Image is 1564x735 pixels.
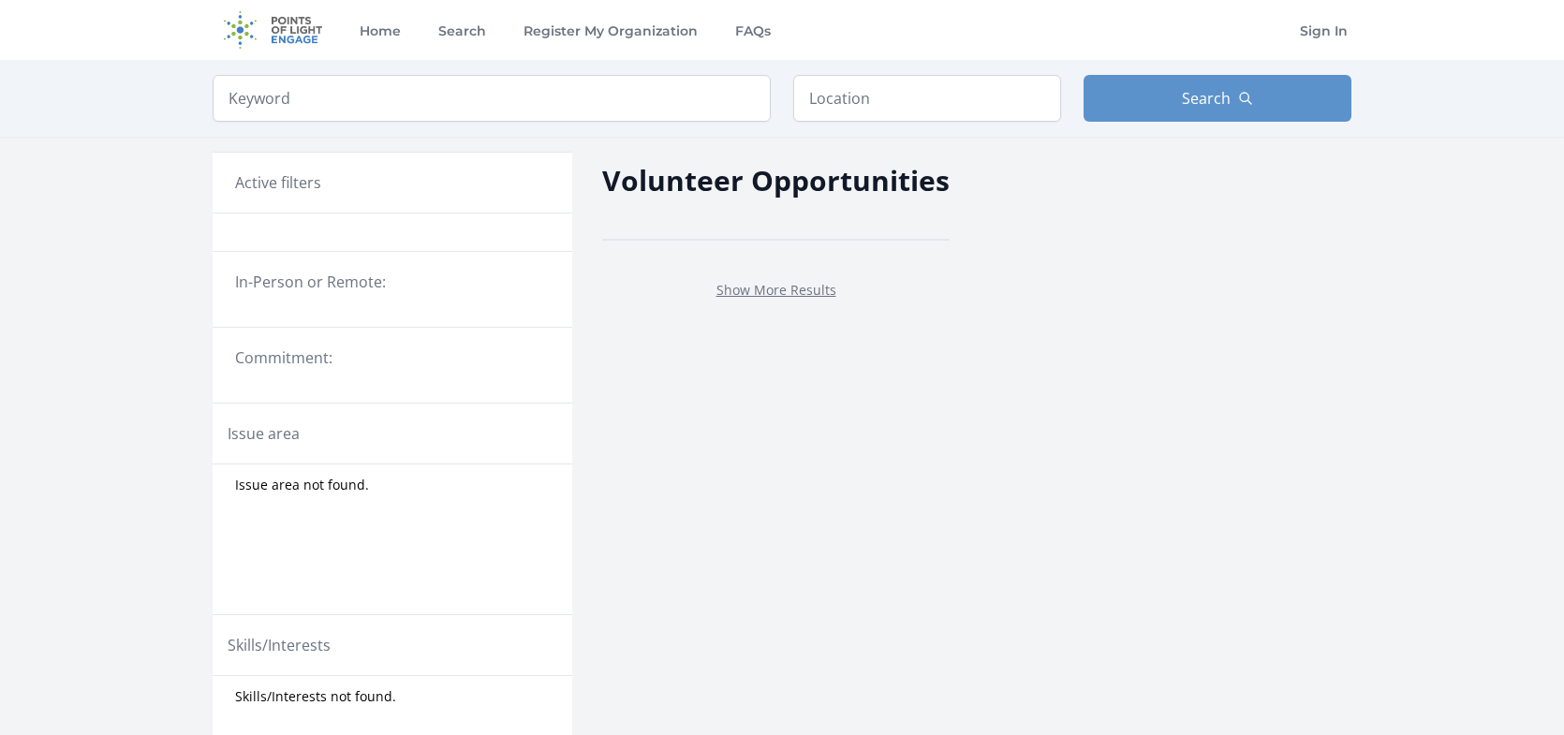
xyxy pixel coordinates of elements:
input: Location [793,75,1061,122]
legend: Skills/Interests [228,634,331,656]
span: Skills/Interests not found. [235,687,396,706]
a: Show More Results [716,281,836,299]
button: Search [1084,75,1351,122]
legend: Commitment: [235,346,550,369]
legend: Issue area [228,422,300,445]
input: Keyword [213,75,771,122]
h2: Volunteer Opportunities [602,159,950,201]
span: Issue area not found. [235,476,369,494]
legend: In-Person or Remote: [235,271,550,293]
span: Search [1182,87,1231,110]
h3: Active filters [235,171,321,194]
